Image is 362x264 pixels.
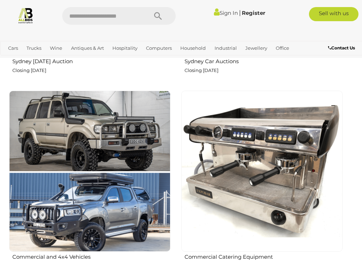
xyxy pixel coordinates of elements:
h2: Sydney [DATE] Auction [12,57,170,65]
a: Jewellery [243,42,270,54]
p: Closing [DATE] [185,66,343,74]
b: Contact Us [328,45,355,50]
a: Hospitality [110,42,140,54]
h2: Commercial Catering Equipment [185,252,343,260]
a: Computers [143,42,175,54]
a: Sports [5,54,25,66]
a: Cars [5,42,21,54]
img: Allbids.com.au [17,7,34,24]
a: Office [273,42,292,54]
button: Search [140,7,176,25]
a: Sign In [214,10,238,16]
h2: Commercial and 4x4 Vehicles [12,252,170,260]
a: Wine [47,42,65,54]
a: [GEOGRAPHIC_DATA] [28,54,84,66]
img: Commercial and 4x4 Vehicles [9,91,170,252]
a: Contact Us [328,44,357,52]
span: | [239,9,241,17]
a: Household [177,42,209,54]
h2: Sydney Car Auctions [185,57,343,65]
a: Register [242,10,265,16]
a: Trucks [24,42,44,54]
a: Industrial [212,42,240,54]
a: Antiques & Art [68,42,107,54]
a: Sell with us [309,7,358,21]
p: Closing [DATE] [12,66,170,74]
img: Commercial Catering Equipment [181,91,343,252]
